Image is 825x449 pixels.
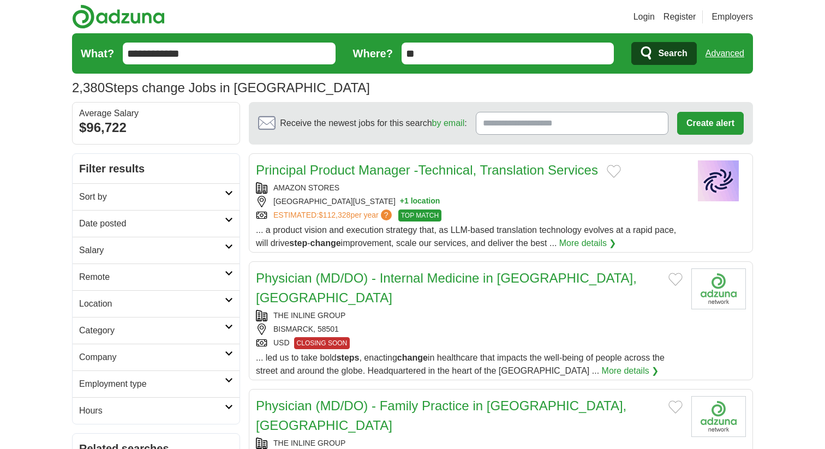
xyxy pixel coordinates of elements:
img: Company logo [691,268,746,309]
h1: Steps change Jobs in [GEOGRAPHIC_DATA] [72,80,370,95]
span: Receive the newest jobs for this search : [280,117,467,130]
strong: change [310,238,341,248]
h2: Salary [79,244,225,257]
div: BISMARCK, 58501 [256,324,683,335]
a: by email [432,118,465,128]
a: Register [663,10,696,23]
a: Company [73,344,240,370]
a: Sort by [73,183,240,210]
a: Advanced [706,43,744,64]
button: Create alert [677,112,744,135]
div: $96,722 [79,118,233,137]
a: Physician (MD/DO) - Family Practice in [GEOGRAPHIC_DATA], [GEOGRAPHIC_DATA] [256,398,626,433]
a: ESTIMATED:$112,328per year? [273,209,394,221]
a: Physician (MD/DO) - Internal Medicine in [GEOGRAPHIC_DATA], [GEOGRAPHIC_DATA] [256,271,637,305]
span: ? [381,209,392,220]
span: ... led us to take bold , enacting in healthcare that impacts the well-being of people across the... [256,353,665,375]
button: Add to favorite jobs [668,273,683,286]
div: [GEOGRAPHIC_DATA][US_STATE] [256,196,683,207]
span: TOP MATCH [398,209,441,221]
span: $112,328 [319,211,350,219]
strong: step [289,238,307,248]
span: CLOSING SOON [294,337,350,349]
strong: steps [337,353,360,362]
a: Category [73,317,240,344]
div: Average Salary [79,109,233,118]
button: Add to favorite jobs [607,165,621,178]
a: More details ❯ [559,237,617,250]
div: THE INLINE GROUP [256,310,683,321]
img: Company logo [691,160,746,201]
label: Where? [353,45,393,62]
h2: Employment type [79,378,225,391]
span: Search [658,43,687,64]
button: +1 location [400,196,440,207]
img: Company logo [691,396,746,437]
a: More details ❯ [602,364,659,378]
h2: Category [79,324,225,337]
button: Add to favorite jobs [668,400,683,414]
a: Hours [73,397,240,424]
h2: Location [79,297,225,310]
a: Date posted [73,210,240,237]
img: Adzuna logo [72,4,165,29]
div: AMAZON STORES [256,182,683,194]
h2: Hours [79,404,225,417]
a: Login [633,10,655,23]
strong: change [397,353,428,362]
span: ... a product vision and execution strategy that, as LLM-based translation technology evolves at ... [256,225,676,248]
div: THE INLINE GROUP [256,438,683,449]
a: Principal Product Manager -Technical, Translation Services [256,163,598,177]
span: + [400,196,404,207]
h2: Sort by [79,190,225,203]
a: Employment type [73,370,240,397]
a: Salary [73,237,240,264]
span: 2,380 [72,78,105,98]
h2: Remote [79,271,225,284]
div: USD [256,337,683,349]
h2: Company [79,351,225,364]
h2: Date posted [79,217,225,230]
a: Location [73,290,240,317]
a: Employers [712,10,753,23]
label: What? [81,45,114,62]
h2: Filter results [73,154,240,183]
button: Search [631,42,696,65]
a: Remote [73,264,240,290]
